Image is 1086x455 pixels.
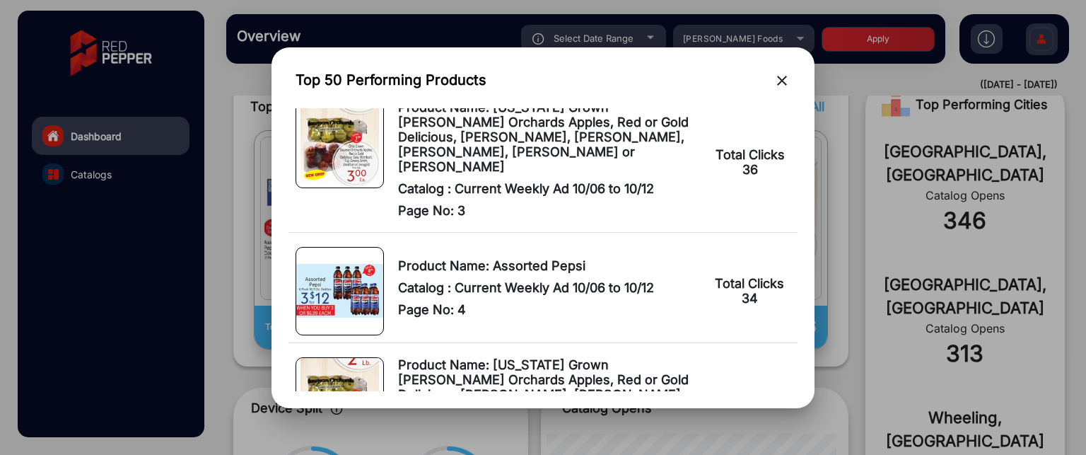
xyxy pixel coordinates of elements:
[716,147,785,162] span: Total Clicks
[742,162,758,177] span: 36
[715,276,784,291] span: Total Clicks
[300,358,379,445] img: Product Image
[398,258,698,273] span: Product Name: Assorted Pepsi
[296,71,486,88] h3: Top 50 Performing Products
[296,264,383,318] img: Product Image
[773,72,790,89] mat-icon: close
[300,100,379,188] img: Product Image
[398,181,699,196] span: Catalog : Current Weekly Ad 10/06 to 10/12
[398,302,698,317] span: Page No: 4
[742,291,758,306] span: 34
[398,203,699,218] span: Page No: 3
[398,357,699,432] span: Product Name: [US_STATE] Grown [PERSON_NAME] Orchards Apples, Red or Gold Delicious, [PERSON_NAME...
[398,280,698,295] span: Catalog : Current Weekly Ad 10/06 to 10/12
[398,100,699,174] span: Product Name: [US_STATE] Grown [PERSON_NAME] Orchards Apples, Red or Gold Delicious, [PERSON_NAME...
